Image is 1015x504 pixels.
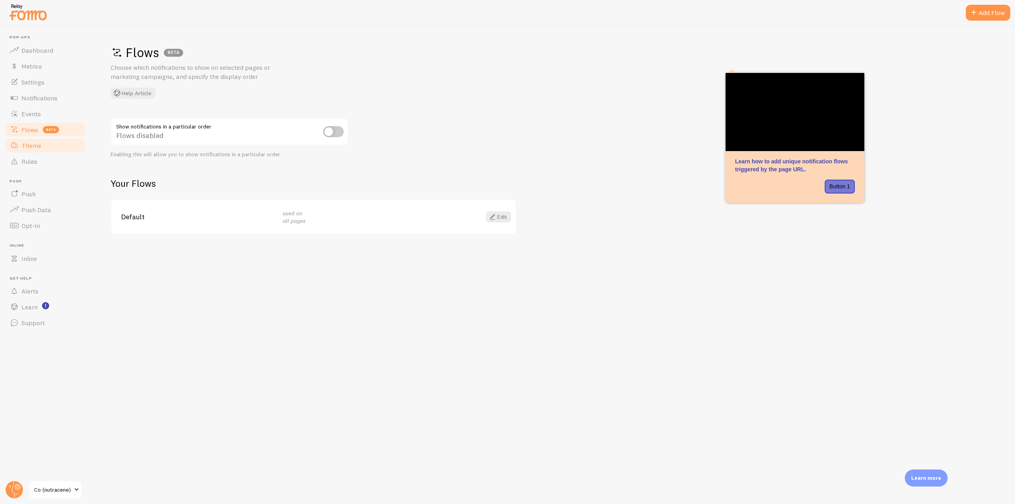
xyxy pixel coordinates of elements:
[5,251,86,266] a: Inline
[283,217,306,224] em: all pages
[10,276,86,281] span: Get Help
[825,180,855,194] button: Button 1
[5,315,86,331] a: Support
[21,255,37,263] span: Inline
[164,49,183,57] div: BETA
[5,122,86,138] a: Flows beta
[5,74,86,90] a: Settings
[21,206,51,214] span: Push Data
[21,190,36,198] span: Push
[111,118,349,147] div: Flows disabled
[911,474,941,482] p: Learn more
[5,90,86,106] a: Notifications
[735,157,855,173] p: Learn how to add unique notification flows triggered by the page URL.
[42,302,49,309] svg: <p>Watch New Feature Tutorials!</p>
[10,243,86,248] span: Inline
[5,42,86,58] a: Dashboard
[5,218,86,234] a: Opt-In
[21,126,38,134] span: Flows
[21,142,41,149] span: Theme
[21,287,38,295] span: Alerts
[8,2,48,22] img: fomo-relay-logo-orange.svg
[111,177,517,190] h2: Your Flows
[121,213,273,220] span: Default
[5,106,86,122] a: Events
[21,303,38,311] span: Learn
[905,470,948,487] div: Learn more
[5,186,86,202] a: Push
[111,88,155,99] button: Help Article
[43,126,59,133] span: beta
[111,63,301,81] p: Choose which notifications to show on selected pages or marketing campaigns, and specify the disp...
[29,480,82,499] a: Co (nutracene)
[10,179,86,184] span: Push
[5,299,86,315] a: Learn
[283,210,306,224] span: used on
[5,58,86,74] a: Metrics
[10,35,86,40] span: Pop-ups
[111,44,991,61] h1: Flows
[21,222,40,230] span: Opt-In
[21,94,57,102] span: Notifications
[21,110,41,118] span: Events
[21,157,37,165] span: Rules
[5,138,86,153] a: Theme
[34,485,72,494] span: Co (nutracene)
[21,46,53,54] span: Dashboard
[21,62,42,70] span: Metrics
[486,211,511,222] a: Edit
[5,153,86,169] a: Rules
[5,283,86,299] a: Alerts
[111,151,349,158] div: Enabling this will allow you to show notifications in a particular order
[21,78,44,86] span: Settings
[21,319,45,327] span: Support
[5,202,86,218] a: Push Data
